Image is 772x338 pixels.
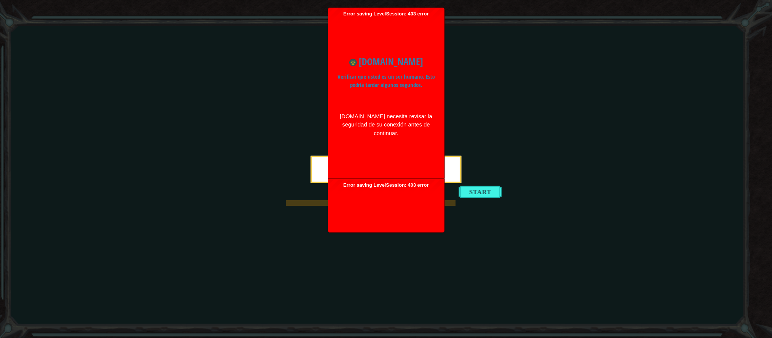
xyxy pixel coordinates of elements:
span: Error saving LevelSession: 403 error [332,11,440,175]
span: Error saving LevelSession: 403 error [332,182,440,248]
h1: [DOMAIN_NAME] [338,55,435,69]
button: Start [459,186,502,198]
div: [DOMAIN_NAME] necesita revisar la seguridad de su conexión antes de continuar. [338,112,435,138]
p: Verificar que usted es un ser humano. Esto podría tardar algunos segundos. [338,73,435,90]
img: Ícono para www.ozaria.com [349,59,357,66]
